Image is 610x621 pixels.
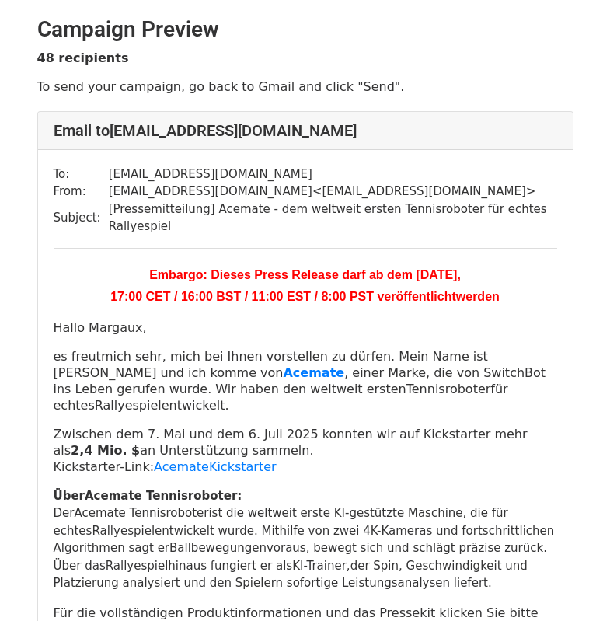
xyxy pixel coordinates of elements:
p: Hallo Margaux, [54,319,557,336]
span: Rallyespiel [106,559,169,573]
td: From: [54,183,109,201]
td: [EMAIL_ADDRESS][DOMAIN_NAME] < [EMAIL_ADDRESS][DOMAIN_NAME] > [109,183,557,201]
p: Zwischen dem 7. Mai und dem 6. Juli 2025 konnten wir auf Kickstarter mehr als an Unterstützung sa... [54,426,557,475]
span: rf ab dem [DATE], [357,268,461,281]
td: Subject: [54,201,109,235]
strong: 2,4 Mio. $ [71,443,140,458]
p: mich sehr, mich bei Ihnen vorstellen zu dürfen. Mein Name ist [PERSON_NAME] und ich komme von , e... [54,348,557,413]
span: KI-Trainer, [292,559,350,573]
span: es freut [54,349,101,364]
td: [Pressemitteilung] Acemate - dem weltweit ersten Tennisroboter für echtes Rallyespiel [109,201,557,235]
p: To send your campaign, go back to Gmail and click "Send". [37,78,573,95]
span: Tennisroboter [406,382,491,396]
strong: Über [54,489,242,503]
span: Embargo: Dieses Press Release da [149,268,357,281]
span: Rallyespiel [95,398,162,413]
span: 17:00 CET / 16:00 BST / 11:00 EST / 8:00 PST veröffentlicht [110,290,456,303]
span: Acemate [154,459,209,474]
span: Acemate Tennisroboter [74,506,208,520]
strong: 48 recipients [37,51,129,65]
a: AcemateKickstarter [154,459,277,474]
span: Rallyespiel [92,524,155,538]
span: werden [456,290,500,303]
td: [EMAIL_ADDRESS][DOMAIN_NAME] [109,166,557,183]
h4: Email to [EMAIL_ADDRESS][DOMAIN_NAME] [54,121,557,140]
span: Acemate Tennisroboter: [85,489,242,503]
h2: Campaign Preview [37,16,573,43]
span: Ballbewegungen [169,541,267,555]
li: Der ist die weltweit erste KI-gestützte Maschine, die für echtes entwickelt wurde. Mithilfe von z... [54,504,557,592]
a: Acemate [283,365,344,380]
td: To: [54,166,109,183]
